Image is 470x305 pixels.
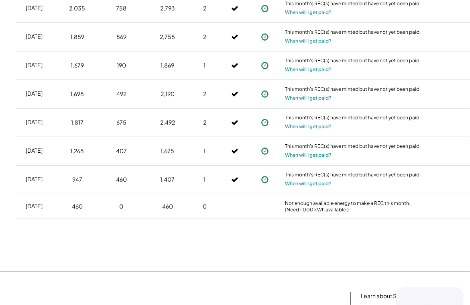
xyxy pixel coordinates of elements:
[285,29,421,37] div: This month's REC(s) have minted but have not yet been paid.
[285,94,332,102] button: When will I get paid?
[204,61,206,70] div: 1
[285,172,421,180] div: This month's REC(s) have minted but have not yet been paid.
[285,115,421,123] div: This month's REC(s) have minted but have not yet been paid.
[203,4,206,12] div: 2
[285,200,421,213] div: Not enough available energy to make a REC this month. (Need 1,000 kWh available.)
[26,118,43,126] div: [DATE]
[116,147,127,155] div: 407
[161,176,175,184] div: 1,407
[285,37,332,45] button: When will I get paid?
[259,117,271,129] button: Payment approved, but not yet initiated.
[285,123,332,131] button: When will I get paid?
[71,61,84,70] div: 1,679
[116,33,126,41] div: 869
[26,147,43,155] div: [DATE]
[161,90,175,98] div: 2,190
[71,147,84,155] div: 1,268
[285,151,332,159] button: When will I get paid?
[285,66,332,74] button: When will I get paid?
[117,61,126,70] div: 190
[259,31,271,43] button: Payment approved, but not yet initiated.
[285,8,332,16] button: When will I get paid?
[69,4,85,12] div: 2,035
[259,174,271,186] button: Payment approved, but not yet initiated.
[116,176,127,184] div: 460
[72,176,82,184] div: 947
[70,33,84,41] div: 1,889
[259,88,271,100] button: Payment approved, but not yet initiated.
[26,61,43,69] div: [DATE]
[259,145,271,157] button: Payment approved, but not yet initiated.
[203,203,207,211] div: 0
[116,119,126,127] div: 675
[285,180,332,188] button: When will I get paid?
[26,175,43,183] div: [DATE]
[160,4,175,12] div: 2,793
[285,143,421,151] div: This month's REC(s) have minted but have not yet been paid.
[259,59,271,72] button: Payment approved, but not yet initiated.
[285,86,421,94] div: This month's REC(s) have minted but have not yet been paid.
[203,33,206,41] div: 2
[203,90,206,98] div: 2
[26,33,43,41] div: [DATE]
[160,119,175,127] div: 2,492
[26,202,43,210] div: [DATE]
[361,292,411,300] a: Learn about SRECs
[203,119,206,127] div: 2
[26,4,43,12] div: [DATE]
[26,90,43,98] div: [DATE]
[71,119,83,127] div: 1,817
[285,57,421,66] div: This month's REC(s) have minted but have not yet been paid.
[204,147,206,155] div: 1
[120,203,124,211] div: 0
[285,0,421,8] div: This month's REC(s) have minted but have not yet been paid.
[204,176,206,184] div: 1
[160,33,175,41] div: 2,758
[116,4,127,12] div: 758
[161,147,175,155] div: 1,675
[162,203,173,211] div: 460
[116,90,126,98] div: 492
[259,2,271,14] button: Payment approved, but not yet initiated.
[71,90,84,98] div: 1,698
[72,203,83,211] div: 460
[161,61,175,70] div: 1,869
